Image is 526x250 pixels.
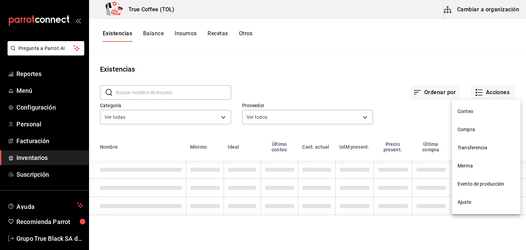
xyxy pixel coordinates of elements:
[458,199,515,206] span: Ajuste
[458,108,515,115] span: Conteo
[458,162,515,170] span: Merma
[458,126,515,133] span: Compra
[458,180,515,188] span: Evento de producción
[458,144,515,151] span: Transferencia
